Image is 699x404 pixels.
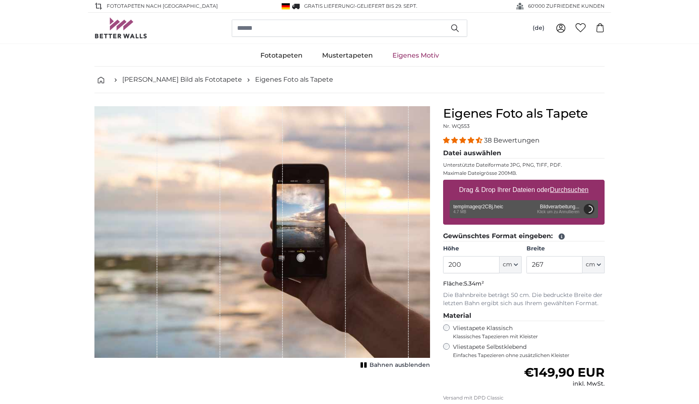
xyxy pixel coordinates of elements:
p: Fläche: [443,280,605,288]
u: Durchsuchen [550,186,589,193]
p: Versand mit DPD Classic [443,395,605,401]
a: [PERSON_NAME] Bild als Fototapete [122,75,242,85]
div: 1 of 1 [94,106,430,371]
a: Fototapeten [251,45,312,66]
span: Bahnen ausblenden [370,361,430,369]
label: Breite [526,245,605,253]
legend: Gewünschtes Format eingeben: [443,231,605,241]
legend: Material [443,311,605,321]
p: Maximale Dateigrösse 200MB. [443,170,605,176]
span: Einfaches Tapezieren ohne zusätzlichen Kleister [453,352,605,359]
span: €149,90 EUR [524,365,605,380]
label: Vliestapete Selbstklebend [453,343,605,359]
span: Nr. WQ553 [443,123,470,129]
span: GRATIS Lieferung! [304,3,355,9]
button: (de) [526,21,551,36]
p: Unterstützte Dateiformate JPG, PNG, TIFF, PDF. [443,162,605,168]
label: Drag & Drop Ihrer Dateien oder [456,182,592,198]
label: Vliestapete Klassisch [453,324,598,340]
legend: Datei auswählen [443,148,605,158]
a: Eigenes Foto als Tapete [255,75,333,85]
img: Deutschland [282,3,290,9]
span: 4.34 stars [443,136,484,144]
button: cm [582,256,605,273]
a: Eigenes Motiv [383,45,449,66]
span: cm [503,261,512,269]
span: 38 Bewertungen [484,136,540,144]
p: Die Bahnbreite beträgt 50 cm. Die bedruckte Breite der letzten Bahn ergibt sich aus Ihrem gewählt... [443,291,605,308]
span: - [355,3,417,9]
span: 5.34m² [464,280,484,287]
button: cm [500,256,522,273]
button: Bahnen ausblenden [358,359,430,371]
span: cm [586,261,595,269]
a: Mustertapeten [312,45,383,66]
span: 60'000 ZUFRIEDENE KUNDEN [528,2,605,10]
label: Höhe [443,245,521,253]
span: Fototapeten nach [GEOGRAPHIC_DATA] [107,2,218,10]
span: Geliefert bis 29. Sept. [357,3,417,9]
span: Klassisches Tapezieren mit Kleister [453,333,598,340]
img: Betterwalls [94,18,148,38]
nav: breadcrumbs [94,67,605,93]
h1: Eigenes Foto als Tapete [443,106,605,121]
div: inkl. MwSt. [524,380,605,388]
